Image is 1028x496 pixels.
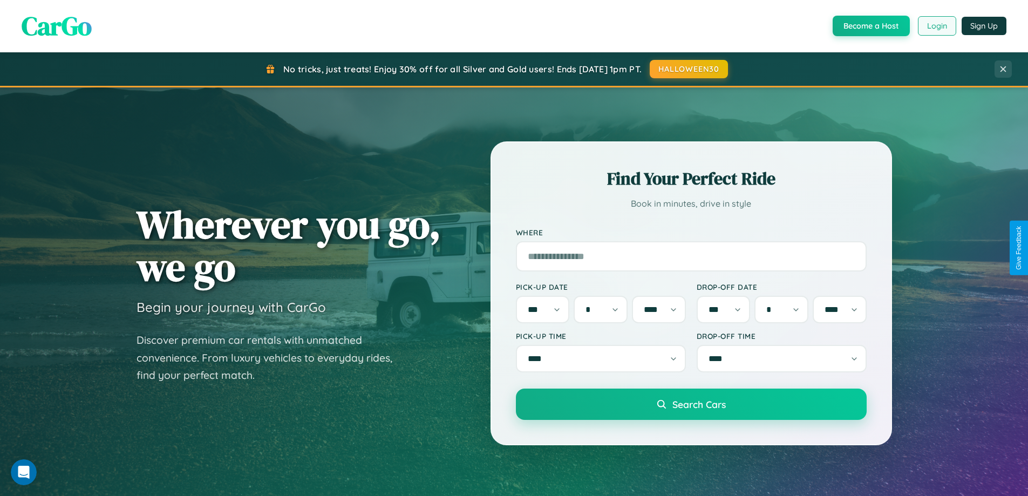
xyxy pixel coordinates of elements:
[833,16,910,36] button: Become a Host
[1015,226,1023,270] div: Give Feedback
[516,389,867,420] button: Search Cars
[11,459,37,485] iframe: Intercom live chat
[516,196,867,212] p: Book in minutes, drive in style
[650,60,728,78] button: HALLOWEEN30
[283,64,642,74] span: No tricks, just treats! Enjoy 30% off for all Silver and Gold users! Ends [DATE] 1pm PT.
[516,167,867,191] h2: Find Your Perfect Ride
[697,282,867,291] label: Drop-off Date
[918,16,956,36] button: Login
[137,203,441,288] h1: Wherever you go, we go
[137,331,406,384] p: Discover premium car rentals with unmatched convenience. From luxury vehicles to everyday rides, ...
[516,331,686,341] label: Pick-up Time
[137,299,326,315] h3: Begin your journey with CarGo
[672,398,726,410] span: Search Cars
[516,282,686,291] label: Pick-up Date
[962,17,1006,35] button: Sign Up
[697,331,867,341] label: Drop-off Time
[22,8,92,44] span: CarGo
[516,228,867,237] label: Where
